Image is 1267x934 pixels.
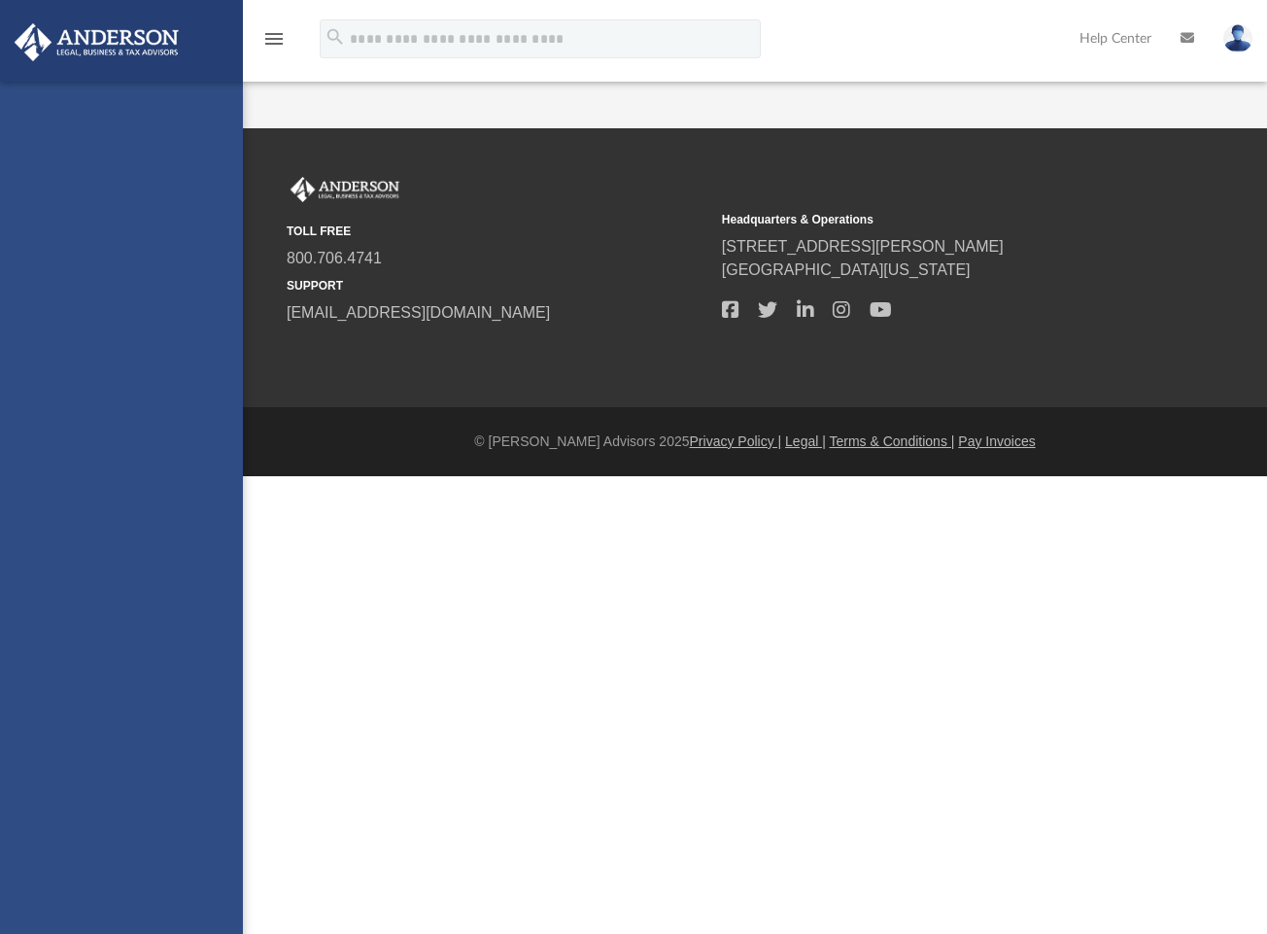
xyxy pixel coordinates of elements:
[722,238,1004,255] a: [STREET_ADDRESS][PERSON_NAME]
[785,433,826,449] a: Legal |
[262,27,286,51] i: menu
[325,26,346,48] i: search
[958,433,1035,449] a: Pay Invoices
[287,250,382,266] a: 800.706.4741
[722,261,971,278] a: [GEOGRAPHIC_DATA][US_STATE]
[9,23,185,61] img: Anderson Advisors Platinum Portal
[690,433,782,449] a: Privacy Policy |
[830,433,955,449] a: Terms & Conditions |
[287,277,708,294] small: SUPPORT
[722,211,1144,228] small: Headquarters & Operations
[243,432,1267,452] div: © [PERSON_NAME] Advisors 2025
[262,37,286,51] a: menu
[287,177,403,202] img: Anderson Advisors Platinum Portal
[287,304,550,321] a: [EMAIL_ADDRESS][DOMAIN_NAME]
[287,223,708,240] small: TOLL FREE
[1223,24,1252,52] img: User Pic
